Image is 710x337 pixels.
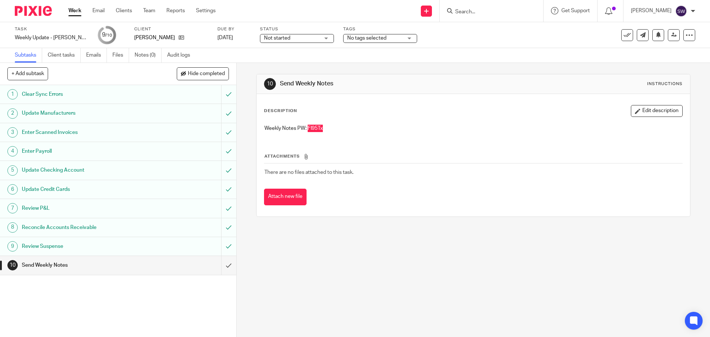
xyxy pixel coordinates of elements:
[102,31,112,39] div: 9
[167,48,196,63] a: Audit logs
[631,105,683,117] button: Edit description
[217,26,251,32] label: Due by
[22,146,150,157] h1: Enter Payroll
[22,89,150,100] h1: Clear Sync Errors
[112,48,129,63] a: Files
[15,34,89,41] div: Weekly Update - [PERSON_NAME]
[116,7,132,14] a: Clients
[675,5,687,17] img: svg%3E
[22,184,150,195] h1: Update Credit Cards
[264,125,682,132] p: Weekly Notes PW: FI95Tx
[647,81,683,87] div: Instructions
[264,78,276,90] div: 10
[454,9,521,16] input: Search
[188,71,225,77] span: Hide completed
[68,7,81,14] a: Work
[92,7,105,14] a: Email
[15,26,89,32] label: Task
[105,33,112,37] small: /10
[347,36,386,41] span: No tags selected
[15,48,42,63] a: Subtasks
[7,260,18,270] div: 10
[7,184,18,195] div: 6
[177,67,229,80] button: Hide completed
[7,165,18,176] div: 5
[7,241,18,252] div: 9
[280,80,489,88] h1: Send Weekly Notes
[22,260,150,271] h1: Send Weekly Notes
[134,34,175,41] p: [PERSON_NAME]
[7,146,18,156] div: 4
[15,6,52,16] img: Pixie
[48,48,81,63] a: Client tasks
[7,89,18,100] div: 1
[22,127,150,138] h1: Enter Scanned Invoices
[264,170,354,175] span: There are no files attached to this task.
[264,154,300,158] span: Attachments
[22,108,150,119] h1: Update Manufacturers
[22,165,150,176] h1: Update Checking Account
[22,241,150,252] h1: Review Suspense
[264,108,297,114] p: Description
[86,48,107,63] a: Emails
[7,127,18,138] div: 3
[264,36,290,41] span: Not started
[264,189,307,205] button: Attach new file
[7,222,18,233] div: 8
[166,7,185,14] a: Reports
[22,203,150,214] h1: Review P&L
[22,222,150,233] h1: Reconcile Accounts Receivable
[631,7,672,14] p: [PERSON_NAME]
[7,67,48,80] button: + Add subtask
[134,26,208,32] label: Client
[143,7,155,14] a: Team
[196,7,216,14] a: Settings
[561,8,590,13] span: Get Support
[7,203,18,213] div: 7
[7,108,18,119] div: 2
[135,48,162,63] a: Notes (0)
[217,35,233,40] span: [DATE]
[15,34,89,41] div: Weekly Update - Kelly
[343,26,417,32] label: Tags
[260,26,334,32] label: Status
